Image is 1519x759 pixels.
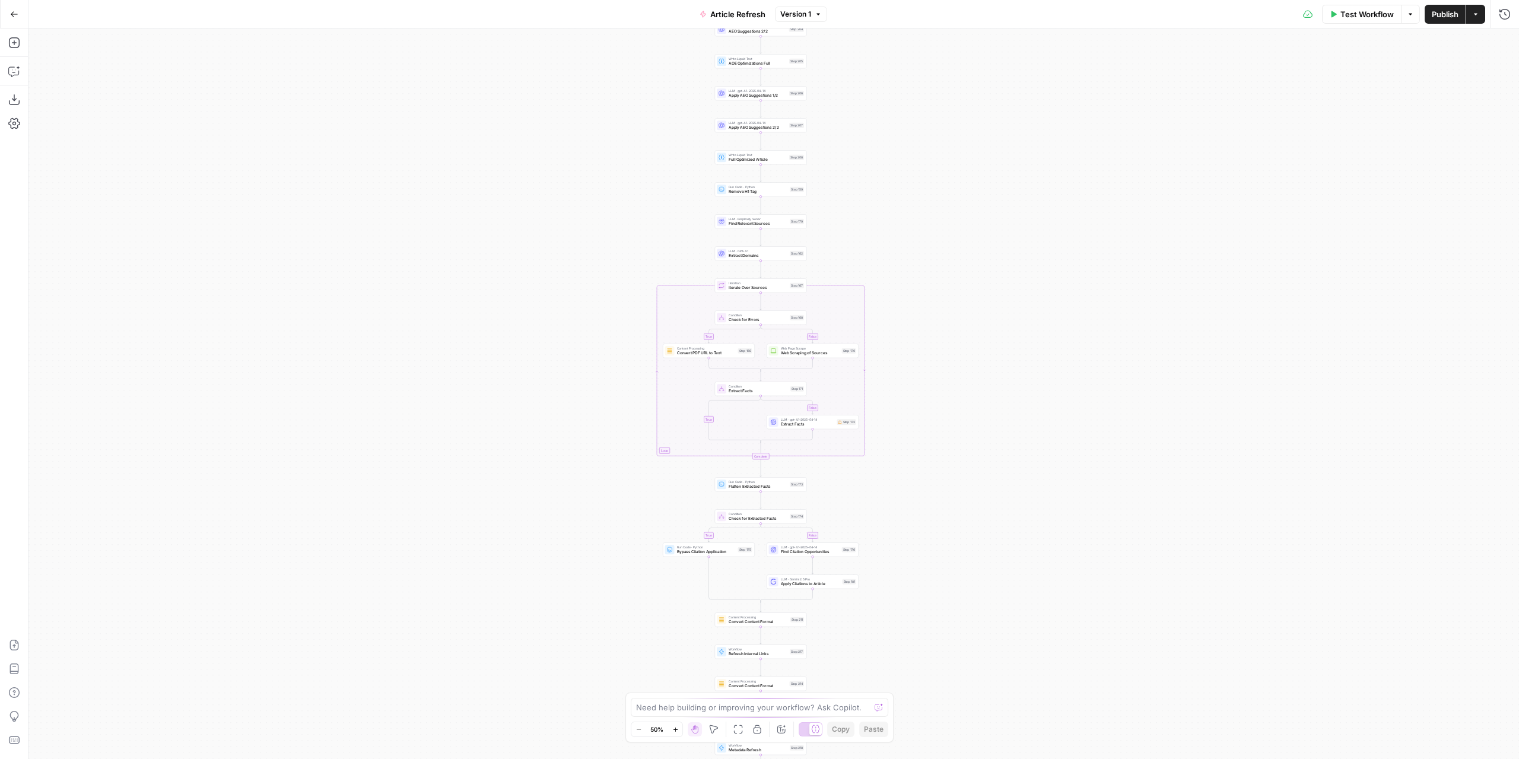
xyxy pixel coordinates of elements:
[729,651,787,657] span: Refresh Internal Links
[827,722,854,737] button: Copy
[710,8,765,20] span: Article Refresh
[790,745,804,751] div: Step 218
[729,484,787,490] span: Flatten Extracted Facts
[837,419,856,425] div: Step 172
[738,348,752,354] div: Step 169
[650,725,663,734] span: 50%
[729,56,787,61] span: Write Liquid Text
[719,617,724,623] img: o3r9yhbrn24ooq0tey3lueqptmfj
[781,545,840,550] span: LLM · gpt-4.1-2025-04-14
[767,542,859,557] div: LLM · gpt-4.1-2025-04-14Find Citation OpportunitiesStep 176
[790,251,804,256] div: Step 162
[715,310,807,325] div: ConditionCheck for ErrorsStep 168
[760,196,762,214] g: Edge from step_159 to step_179
[729,516,787,522] span: Check for Extracted Facts
[767,574,859,589] div: LLM · Gemini 2.5 ProApply Citations to ArticleStep 181
[790,649,804,655] div: Step 217
[760,68,762,85] g: Edge from step_205 to step_206
[729,189,787,195] span: Remove H1 Tag
[790,514,804,519] div: Step 174
[729,61,787,66] span: AOE Optimizations Full
[677,545,736,550] span: Run Code · Python
[667,348,673,354] img: 62yuwf1kr9krw125ghy9mteuwaw4
[781,549,840,555] span: Find Citation Opportunities
[864,724,884,735] span: Paste
[729,679,787,684] span: Content Processing
[715,741,807,755] div: WorkflowMetadata RefreshStep 218
[790,386,804,392] div: Step 171
[780,9,811,20] span: Version 1
[715,477,807,491] div: Run Code · PythonFlatten Extracted FactsStep 173
[790,482,804,487] div: Step 173
[729,317,787,323] span: Check for Errors
[781,417,835,422] span: LLM · gpt-4.1-2025-04-14
[729,253,787,259] span: Extract Domains
[767,415,859,429] div: LLM · gpt-4.1-2025-04-14Extract FactsStep 172
[709,358,761,371] g: Edge from step_169 to step_168-conditional-end
[715,246,807,261] div: LLM · GPT-4.1Extract DomainsStep 162
[729,249,787,253] span: LLM · GPT-4.1
[761,396,813,414] g: Edge from step_171 to step_172
[760,601,762,612] g: Edge from step_174-conditional-end to step_211
[760,459,762,477] g: Edge from step_167-iteration-end to step_173
[715,214,807,228] div: LLM · Perplexity SonarFind Relevant SourcesStep 179
[775,7,827,22] button: Version 1
[760,370,762,382] g: Edge from step_168-conditional-end to step_171
[729,28,787,34] span: AEO Suggestions 2/2
[781,577,840,582] span: LLM · Gemini 2.5 Pro
[715,86,807,100] div: LLM · gpt-4.1-2025-04-14Apply AEO Suggestions 1/2Step 206
[729,221,787,227] span: Find Relevant Sources
[715,644,807,659] div: WorkflowRefresh Internal LinksStep 217
[729,384,788,389] span: Condition
[843,579,856,585] div: Step 181
[715,677,807,691] div: Content ProcessingConvert Content FormatStep 214
[729,512,787,516] span: Condition
[760,659,762,676] g: Edge from step_217 to step_214
[760,132,762,150] g: Edge from step_207 to step_208
[760,627,762,644] g: Edge from step_211 to step_217
[789,155,804,160] div: Step 208
[729,285,787,291] span: Iterate Over Sources
[761,523,813,542] g: Edge from step_174 to step_176
[790,681,805,687] div: Step 214
[790,617,804,623] div: Step 211
[842,547,856,552] div: Step 176
[760,293,762,310] g: Edge from step_167 to step_168
[729,157,787,163] span: Full Optimized Article
[790,219,804,224] div: Step 179
[761,429,813,443] g: Edge from step_172 to step_171-conditional-end
[715,54,807,68] div: Write Liquid TextAOE Optimizations FullStep 205
[781,581,840,587] span: Apply Citations to Article
[761,358,813,371] g: Edge from step_170 to step_168-conditional-end
[663,542,755,557] div: Run Code · PythonBypass Citation ApplicationStep 175
[790,283,804,288] div: Step 167
[832,724,850,735] span: Copy
[760,164,762,182] g: Edge from step_208 to step_159
[859,722,888,737] button: Paste
[767,344,859,358] div: Web Page ScrapeWeb Scraping of SourcesStep 170
[715,453,807,459] div: Complete
[715,150,807,164] div: Write Liquid TextFull Optimized ArticleStep 208
[729,217,787,221] span: LLM · Perplexity Sonar
[729,120,787,125] span: LLM · gpt-4.1-2025-04-14
[729,281,787,285] span: Iteration
[663,344,755,358] div: Content ProcessingConvert PDF URL to TextStep 169
[738,547,752,552] div: Step 175
[729,125,787,131] span: Apply AEO Suggestions 2/2
[790,315,804,320] div: Step 168
[708,325,761,343] g: Edge from step_168 to step_169
[729,615,788,620] span: Content Processing
[729,313,787,317] span: Condition
[729,619,788,625] span: Convert Content Format
[781,346,840,351] span: Web Page Scrape
[677,549,736,555] span: Bypass Citation Application
[789,59,804,64] div: Step 205
[729,647,787,652] span: Workflow
[729,683,787,689] span: Convert Content Format
[715,22,807,36] div: LLM · gpt-4.1-2025-04-14AEO Suggestions 2/2Step 204
[761,589,813,602] g: Edge from step_181 to step_174-conditional-end
[729,743,787,748] span: Workflow
[760,491,762,509] g: Edge from step_173 to step_174
[789,27,805,32] div: Step 204
[790,187,804,192] div: Step 159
